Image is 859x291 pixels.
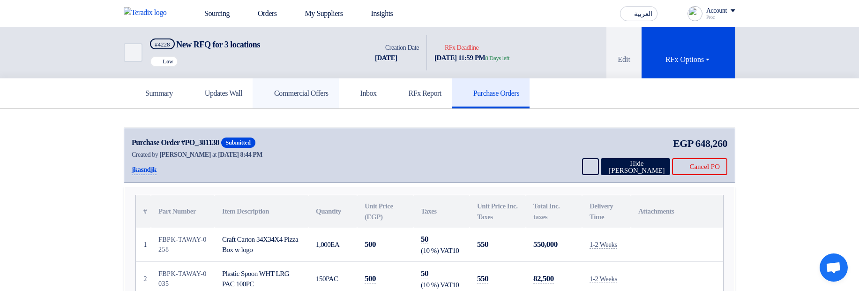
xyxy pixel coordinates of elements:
td: FBPK-TAWAY-0258 [151,228,215,262]
span: 550 [477,274,488,283]
h5: RFx Report [397,89,441,98]
a: RFx Report [387,78,452,108]
a: Sourcing [184,3,237,24]
span: 1-2 Weeks [590,241,617,249]
div: (10 %) VAT10 [421,245,462,256]
th: Taxes [413,195,470,228]
th: Unit Price Inc. Taxes [470,195,526,228]
th: # [136,195,151,228]
span: العربية [634,11,652,17]
div: Plastic Spoon WHT LRG PAC 100PC [222,268,301,290]
th: Attachments [631,195,723,228]
div: Creation Date [375,43,419,53]
span: 550,000 [533,240,558,249]
th: Item Description [215,195,308,228]
a: Orders [237,3,284,24]
span: Low [163,58,173,65]
span: 50 [421,269,428,278]
img: Teradix logo [124,7,172,18]
span: at [212,151,217,158]
div: RFx Deadline [434,43,509,53]
span: 1,000 [316,241,330,248]
a: Updates Wall [183,78,253,108]
div: Craft Carton 34X34X4 Pizza Box w logo [222,234,301,255]
div: Proc [706,15,735,20]
span: New RFQ for 3 locations [176,40,260,49]
div: Open chat [820,253,848,282]
th: Quantity [308,195,357,228]
span: 648,260 [695,136,727,151]
button: RFx Options [642,27,735,78]
div: Account [706,7,727,15]
a: Insights [351,3,401,24]
div: RFx Options [665,54,711,65]
span: Created by [132,151,158,158]
button: Cancel PO [672,158,727,175]
a: Purchase Orders [452,78,530,108]
div: Purchase Order #PO_381138 [132,137,219,148]
div: [DATE] 11:59 PM [434,53,509,63]
th: Part Number [151,195,215,228]
a: Commercial Offers [253,78,339,108]
th: Total Inc. taxes [526,195,582,228]
h5: Commercial Offers [263,89,329,98]
img: profile_test.png [687,6,702,21]
th: Delivery Time [582,195,631,228]
a: My Suppliers [284,3,351,24]
span: 150 [316,275,326,283]
span: [DATE] 8:44 PM [218,151,262,158]
div: 8 Days left [485,54,509,63]
button: Edit [606,27,642,78]
span: 500 [365,240,376,249]
span: [PERSON_NAME] [159,151,211,158]
span: 1-2 Weeks [590,275,617,283]
span: EGP [673,136,694,151]
td: 1 [136,228,151,262]
h5: Purchase Orders [462,89,519,98]
button: Hide [PERSON_NAME] [601,158,670,175]
span: 550 [477,240,488,249]
span: 50 [421,235,428,244]
div: [DATE] [375,53,419,63]
h5: New RFQ for 3 locations [150,38,260,50]
span: 500 [365,274,376,283]
span: 82,500 [533,274,554,283]
span: Submitted [221,138,255,148]
h5: Summary [134,89,173,98]
td: EA [308,228,357,262]
h5: Inbox [349,89,377,98]
div: #4228 [155,41,170,47]
h5: Updates Wall [194,89,242,98]
div: (10 %) VAT10 [421,280,462,291]
a: Inbox [339,78,387,108]
p: jkasndjk [132,164,157,176]
a: Summary [124,78,183,108]
th: Unit Price (EGP) [357,195,413,228]
button: العربية [620,6,657,21]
